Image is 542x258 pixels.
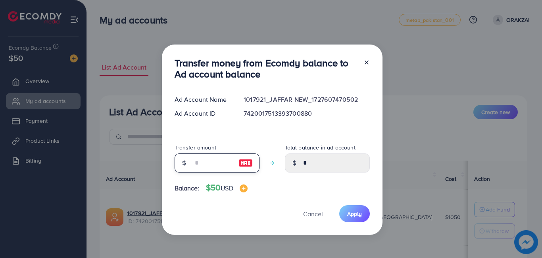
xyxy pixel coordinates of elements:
img: image [240,184,248,192]
label: Total balance in ad account [285,144,356,151]
div: Ad Account Name [168,95,238,104]
h3: Transfer money from Ecomdy balance to Ad account balance [175,57,357,80]
div: 7420017513393700880 [237,109,376,118]
button: Apply [339,205,370,222]
label: Transfer amount [175,144,216,151]
div: 1017921_JAFFAR NEW_1727607470502 [237,95,376,104]
span: Apply [347,210,362,218]
button: Cancel [293,205,333,222]
h4: $50 [206,183,248,193]
span: Cancel [303,210,323,218]
span: Balance: [175,184,200,193]
div: Ad Account ID [168,109,238,118]
img: image [238,158,253,168]
span: USD [221,184,233,192]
